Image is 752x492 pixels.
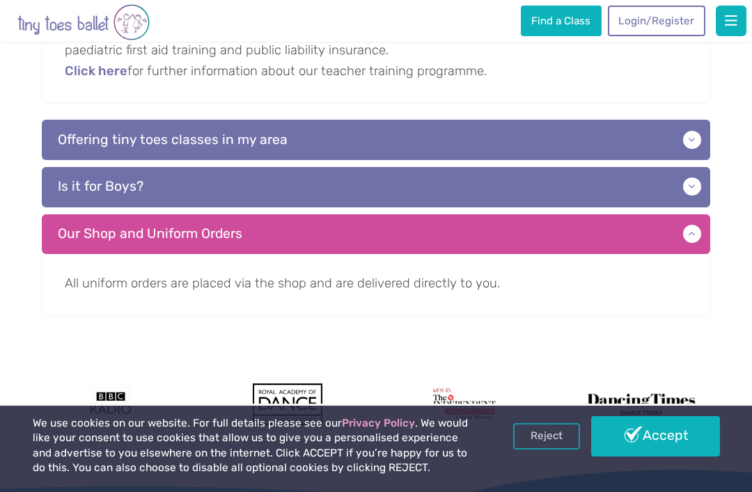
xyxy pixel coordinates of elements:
p: All uniform orders are placed via the shop and are delivered directly to you. [42,254,710,316]
p: Is it for Boys? [42,167,710,207]
a: Privacy Policy [342,417,415,429]
a: Accept [591,416,719,457]
a: Reject [513,423,580,450]
p: Our Shop and Uniform Orders [42,214,710,255]
img: tiny toes ballet [17,3,150,42]
p: Offering tiny toes classes in my area [42,120,710,160]
a: Click here [65,65,127,79]
a: Login/Register [608,6,705,36]
a: Find a Class [521,6,602,36]
p: We use cookies on our website. For full details please see our . We would like your consent to us... [33,416,480,476]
